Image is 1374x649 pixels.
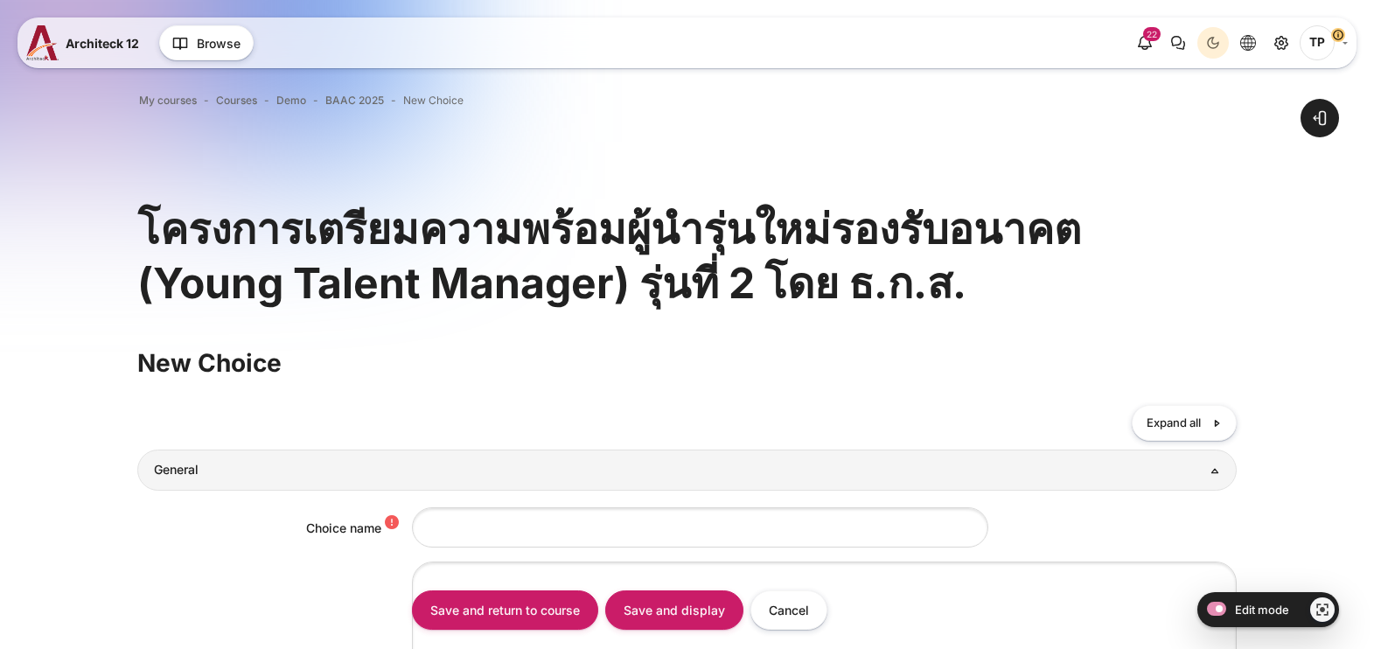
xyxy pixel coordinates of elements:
a: BAAC 2025 [325,93,384,108]
div: Dark Mode [1200,30,1226,56]
nav: Navigation bar [137,89,1237,112]
div: 22 [1143,27,1161,41]
input: Cancel [750,590,827,630]
button: Browse [159,25,254,60]
a: User menu [1300,25,1348,60]
h2: New Choice [137,347,1237,379]
a: A12 A12 Architeck 12 [26,25,146,60]
button: There are 0 unread conversations [1162,27,1194,59]
button: Light Mode Dark Mode [1197,27,1229,59]
button: Languages [1232,27,1264,59]
span: Expand all [1147,415,1201,432]
input: Save and display [605,590,743,630]
span: Edit mode [1235,603,1289,617]
a: My courses [139,93,197,108]
span: New Choice [403,93,464,108]
a: Demo [276,93,306,108]
h3: General [154,462,1221,478]
input: Save and return to course [412,590,598,630]
img: A12 [26,25,59,60]
label: Choice name [306,520,381,535]
a: Show/Hide - Region [1310,597,1335,622]
a: Courses [216,93,257,108]
h1: โครงการเตรียมความพร้อมผู้นำรุ่นใหม่รองรับอนาคต (Young Talent Manager) รุ่นที่ 2 โดย ธ.ก.ส. [137,202,1237,311]
i: Required [385,517,399,531]
a: Expand all [1132,405,1237,441]
span: Architeck 12 [66,34,139,52]
div: Show notification window with 22 new notifications [1129,27,1161,59]
a: Site administration [1266,27,1297,59]
span: Browse [197,34,241,52]
span: Thanyaphon Pongpaichet [1300,25,1335,60]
